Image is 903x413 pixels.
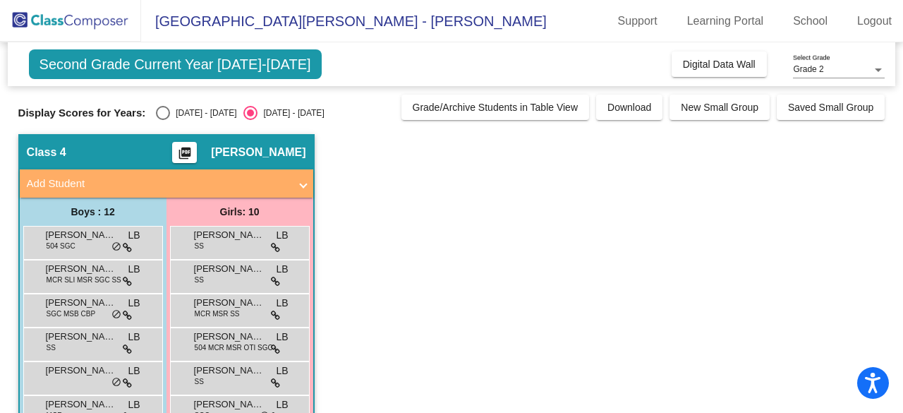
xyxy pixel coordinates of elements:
[276,364,288,378] span: LB
[413,102,578,113] span: Grade/Archive Students in Table View
[607,10,669,32] a: Support
[672,52,767,77] button: Digital Data Wall
[141,10,547,32] span: [GEOGRAPHIC_DATA][PERSON_NAME] - [PERSON_NAME]
[669,95,770,120] button: New Small Group
[20,169,313,198] mat-expansion-panel-header: Add Student
[194,364,265,378] span: [PERSON_NAME]
[46,397,116,412] span: [PERSON_NAME]
[195,309,240,319] span: MCR MSR SS
[29,49,322,79] span: Second Grade Current Year [DATE]-[DATE]
[401,95,590,120] button: Grade/Archive Students in Table View
[128,330,140,345] span: LB
[683,59,756,70] span: Digital Data Wall
[195,241,204,251] span: SS
[194,397,265,412] span: [PERSON_NAME]
[46,364,116,378] span: [PERSON_NAME]
[276,262,288,277] span: LB
[128,397,140,412] span: LB
[27,145,66,160] span: Class 4
[128,228,140,243] span: LB
[194,330,265,344] span: [PERSON_NAME]
[194,262,265,276] span: [PERSON_NAME]
[211,145,305,160] span: [PERSON_NAME]
[172,142,197,163] button: Print Students Details
[676,10,775,32] a: Learning Portal
[46,296,116,310] span: [PERSON_NAME]
[46,228,116,242] span: [PERSON_NAME]
[166,198,313,226] div: Girls: 10
[846,10,903,32] a: Logout
[793,64,823,74] span: Grade 2
[788,102,873,113] span: Saved Small Group
[596,95,662,120] button: Download
[128,262,140,277] span: LB
[777,95,885,120] button: Saved Small Group
[782,10,839,32] a: School
[681,102,758,113] span: New Small Group
[194,228,265,242] span: [PERSON_NAME]
[195,376,204,387] span: SS
[156,106,324,120] mat-radio-group: Select an option
[46,262,116,276] span: [PERSON_NAME]
[195,342,273,353] span: 504 MCR MSR OTI SGC
[27,176,289,192] mat-panel-title: Add Student
[128,296,140,311] span: LB
[607,102,651,113] span: Download
[111,241,121,253] span: do_not_disturb_alt
[195,275,204,285] span: SS
[18,107,146,119] span: Display Scores for Years:
[276,228,288,243] span: LB
[47,275,121,285] span: MCR SLI MSR SGC SS
[46,330,116,344] span: [PERSON_NAME]
[276,296,288,311] span: LB
[276,397,288,412] span: LB
[47,342,56,353] span: SS
[47,241,75,251] span: 504 SGC
[176,146,193,166] mat-icon: picture_as_pdf
[20,198,166,226] div: Boys : 12
[128,364,140,378] span: LB
[111,309,121,321] span: do_not_disturb_alt
[276,330,288,345] span: LB
[170,107,236,119] div: [DATE] - [DATE]
[194,296,265,310] span: [PERSON_NAME]
[47,309,95,319] span: SGC MSB CBP
[257,107,324,119] div: [DATE] - [DATE]
[111,377,121,388] span: do_not_disturb_alt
